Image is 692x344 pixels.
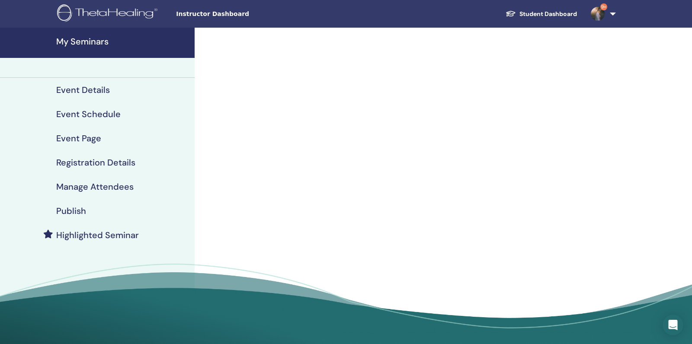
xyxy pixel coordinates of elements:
img: logo.png [57,4,160,24]
h4: My Seminars [56,36,189,47]
img: graduation-cap-white.svg [506,10,516,17]
h4: Event Page [56,133,101,143]
h4: Event Details [56,85,110,95]
h4: Highlighted Seminar [56,230,139,240]
h4: Publish [56,206,86,216]
h4: Event Schedule [56,109,121,119]
img: default.jpg [591,7,605,21]
span: Instructor Dashboard [176,10,306,19]
h4: Manage Attendees [56,182,134,192]
h4: Registration Details [56,157,135,168]
span: 9+ [600,3,607,10]
div: Open Intercom Messenger [663,315,683,335]
a: Student Dashboard [499,6,584,22]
